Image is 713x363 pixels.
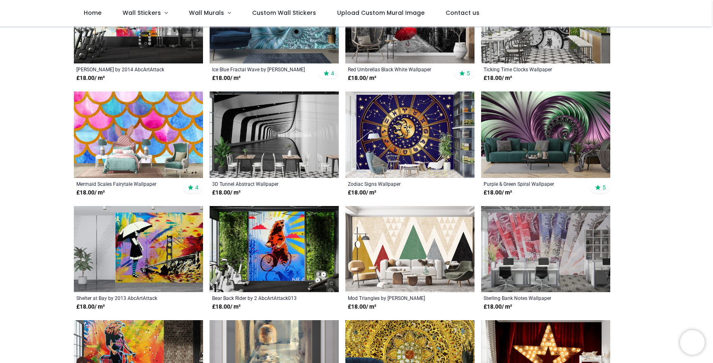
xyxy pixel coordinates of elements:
[680,330,705,355] iframe: Brevo live chat
[467,70,470,77] span: 5
[84,9,102,17] span: Home
[484,74,512,82] strong: £ 18.00 / m²
[76,295,176,301] a: Shelter at Bay by 2013 AbcArtAttack
[74,91,203,178] img: Mermaid Scales Fairytale Wall Mural Wallpaper
[210,206,339,293] img: Bear Back Rider Wall Mural by 2 AbcArtAttack013
[481,91,610,178] img: Purple & Green Spiral Wall Mural Wallpaper
[76,189,105,197] strong: £ 18.00 / m²
[484,303,512,311] strong: £ 18.00 / m²
[484,66,583,73] a: Ticking Time Clocks Wallpaper
[74,206,203,293] img: Shelter at Bay Wall Mural by 2013 AbcArtAttack
[602,184,606,191] span: 5
[76,66,176,73] a: [PERSON_NAME] by 2014 AbcArtAttack
[189,9,224,17] span: Wall Murals
[345,91,475,178] img: Zodiac Signs Wall Mural Wallpaper
[348,189,376,197] strong: £ 18.00 / m²
[446,9,479,17] span: Contact us
[212,295,312,301] a: Bear Back Rider by 2 AbcArtAttack013
[348,295,447,301] a: Mod Triangles by [PERSON_NAME]
[337,9,425,17] span: Upload Custom Mural Image
[76,74,105,82] strong: £ 18.00 / m²
[212,74,241,82] strong: £ 18.00 / m²
[212,189,241,197] strong: £ 18.00 / m²
[481,206,610,293] img: Sterling Bank Notes Wall Mural Wallpaper
[212,180,312,187] a: 3D Tunnel Abstract Wallpaper
[348,180,447,187] a: Zodiac Signs Wallpaper
[348,74,376,82] strong: £ 18.00 / m²
[348,303,376,311] strong: £ 18.00 / m²
[212,303,241,311] strong: £ 18.00 / m²
[195,184,198,191] span: 4
[76,180,176,187] a: Mermaid Scales Fairytale Wallpaper
[212,66,312,73] a: Ice Blue Fractal Wave by [PERSON_NAME]
[331,70,334,77] span: 4
[76,303,105,311] strong: £ 18.00 / m²
[348,66,447,73] a: Red Umbrellas Black White Wallpaper
[484,180,583,187] a: Purple & Green Spiral Wallpaper
[252,9,316,17] span: Custom Wall Stickers
[484,189,512,197] strong: £ 18.00 / m²
[123,9,161,17] span: Wall Stickers
[345,206,475,293] img: Mod Triangles Wall Mural by Michael Mullan
[210,91,339,178] img: 3D Tunnel Abstract Wall Mural Wallpaper
[484,295,583,301] a: Sterling Bank Notes Wallpaper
